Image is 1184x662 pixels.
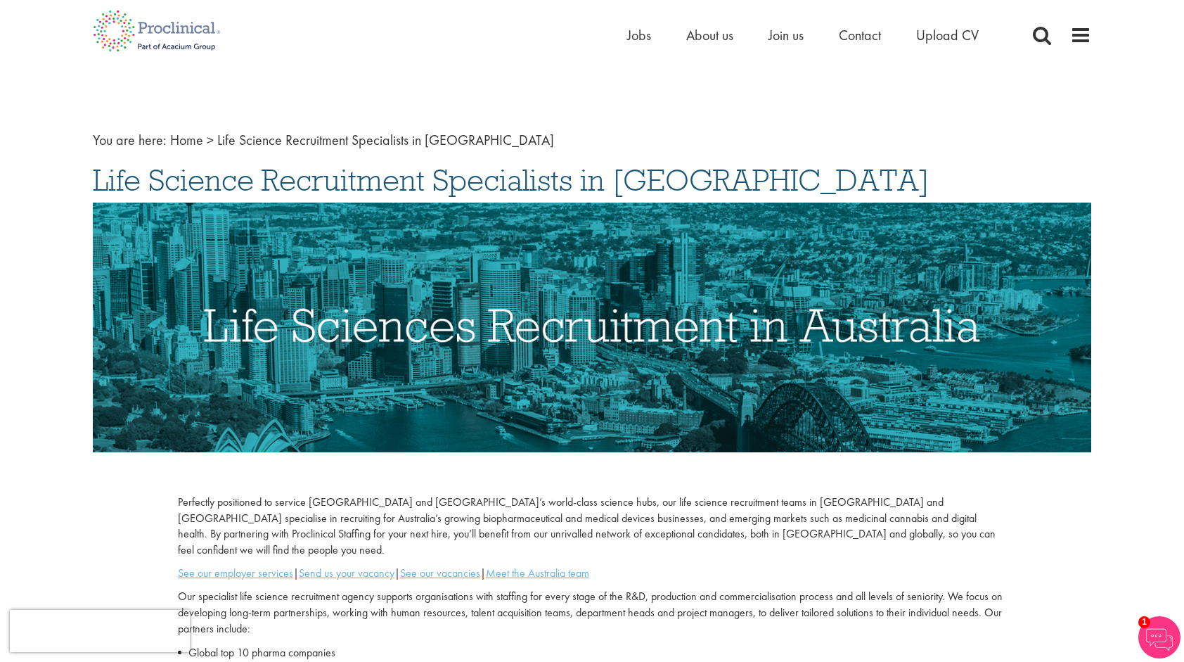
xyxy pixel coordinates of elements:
li: Global top 10 pharma companies [178,644,1006,661]
span: > [207,131,214,149]
span: Life Science Recruitment Specialists in [GEOGRAPHIC_DATA] [217,131,554,149]
span: Life Science Recruitment Specialists in [GEOGRAPHIC_DATA] [93,161,929,199]
a: Jobs [627,26,651,44]
iframe: reCAPTCHA [10,610,190,652]
span: You are here: [93,131,167,149]
a: Contact [839,26,881,44]
p: Perfectly positioned to service [GEOGRAPHIC_DATA] and [GEOGRAPHIC_DATA]’s world-class science hub... [178,495,1006,559]
a: About us [686,26,733,44]
a: See our vacancies [400,566,480,580]
span: 1 [1138,616,1150,628]
a: Upload CV [916,26,979,44]
a: Join us [768,26,804,44]
img: Chatbot [1138,616,1180,658]
img: Life Sciences Recruitment in Australia [93,203,1091,452]
a: Meet the Australia team [486,566,589,580]
a: See our employer services [178,566,293,580]
p: | | | [178,566,1006,582]
a: breadcrumb link [170,131,203,149]
p: Our specialist life science recruitment agency supports organisations with staffing for every sta... [178,589,1006,637]
a: Send us your vacancy [299,566,394,580]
